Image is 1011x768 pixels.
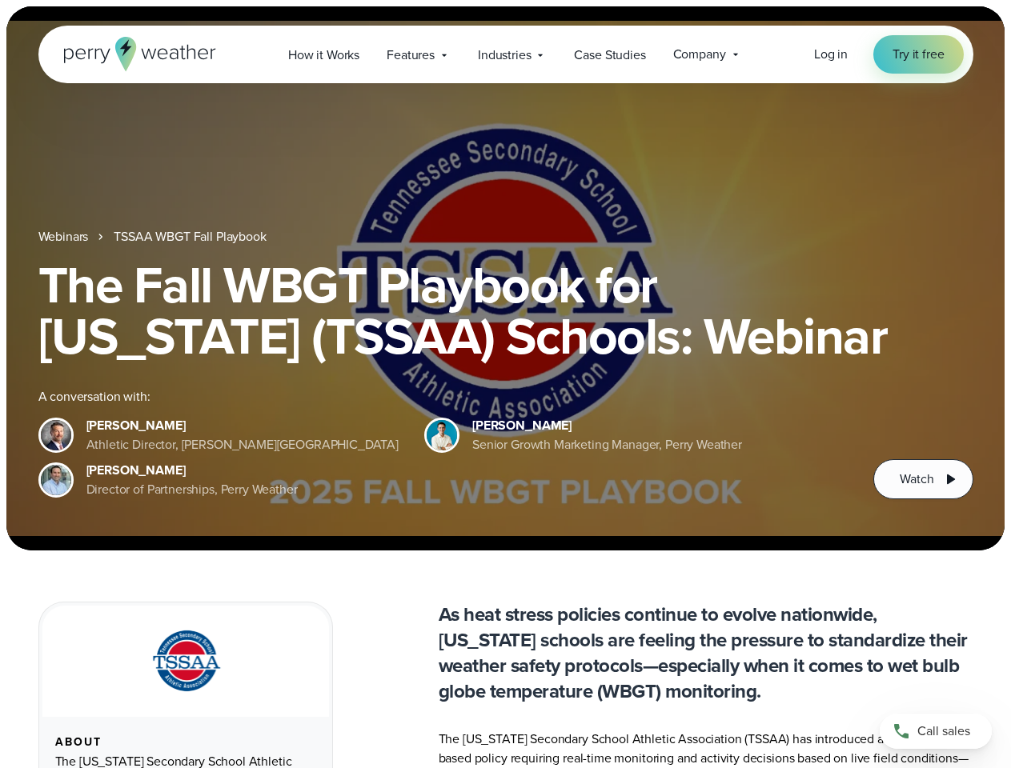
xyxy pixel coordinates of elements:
[55,736,316,749] div: About
[893,45,944,64] span: Try it free
[38,227,89,246] a: Webinars
[41,420,71,450] img: Brian Wyatt
[275,38,373,71] a: How it Works
[86,435,399,454] div: Athletic Director, [PERSON_NAME][GEOGRAPHIC_DATA]
[917,722,970,741] span: Call sales
[38,227,973,246] nav: Breadcrumb
[880,714,992,749] a: Call sales
[86,461,298,480] div: [PERSON_NAME]
[41,465,71,495] img: Jeff Wood
[86,480,298,499] div: Director of Partnerships, Perry Weather
[560,38,659,71] a: Case Studies
[427,420,457,450] img: Spencer Patton, Perry Weather
[574,46,645,65] span: Case Studies
[900,470,933,489] span: Watch
[86,416,399,435] div: [PERSON_NAME]
[873,35,963,74] a: Try it free
[387,46,435,65] span: Features
[38,259,973,362] h1: The Fall WBGT Playbook for [US_STATE] (TSSAA) Schools: Webinar
[38,387,849,406] div: A conversation with:
[873,459,973,499] button: Watch
[814,45,848,63] span: Log in
[814,45,848,64] a: Log in
[132,625,239,698] img: TSSAA-Tennessee-Secondary-School-Athletic-Association.svg
[439,602,973,704] p: As heat stress policies continue to evolve nationwide, [US_STATE] schools are feeling the pressur...
[114,227,266,246] a: TSSAA WBGT Fall Playbook
[478,46,531,65] span: Industries
[288,46,359,65] span: How it Works
[472,435,742,454] div: Senior Growth Marketing Manager, Perry Weather
[472,416,742,435] div: [PERSON_NAME]
[673,45,726,64] span: Company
